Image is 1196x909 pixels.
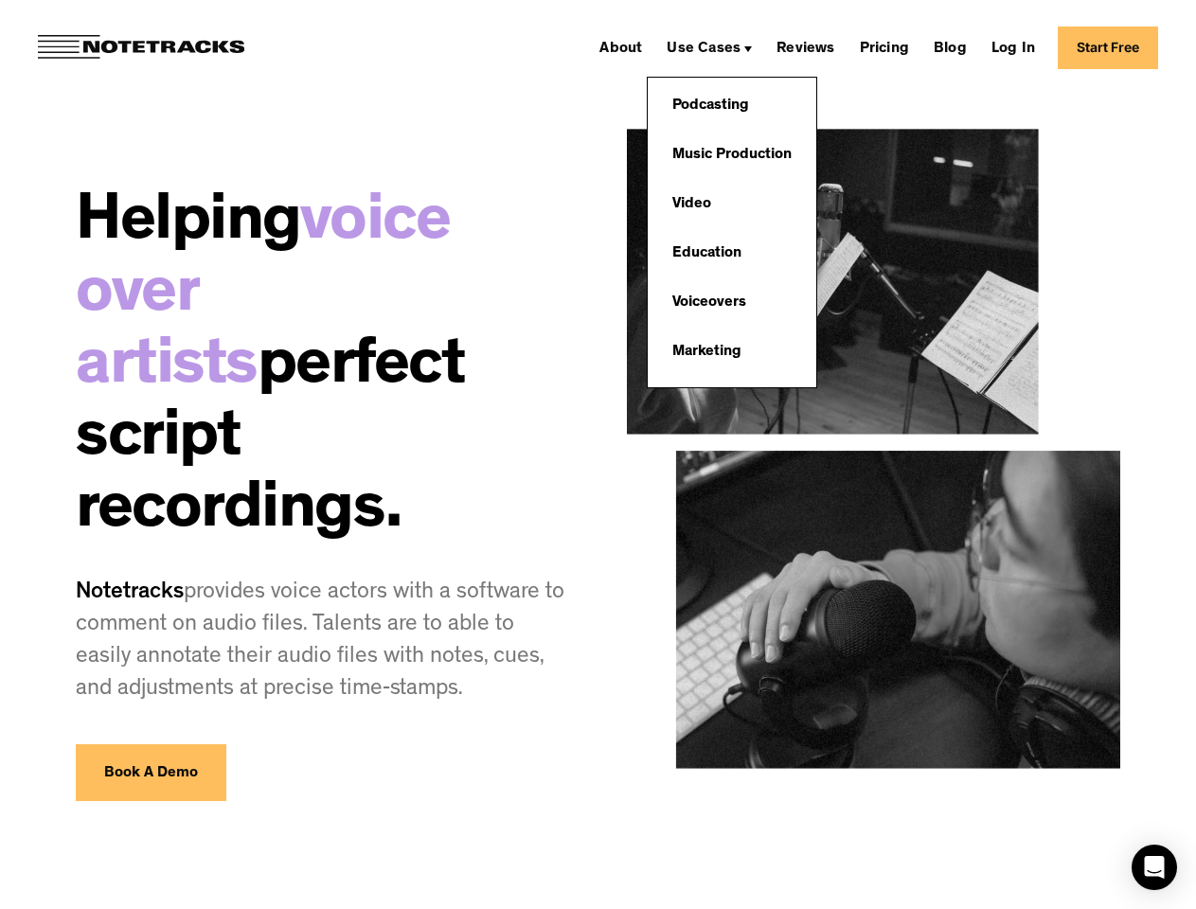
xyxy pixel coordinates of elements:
[1132,845,1177,890] div: Open Intercom Messenger
[663,333,751,371] a: Marketing
[926,32,974,62] a: Blog
[592,32,650,62] a: About
[663,284,756,322] a: Voiceovers
[984,32,1043,62] a: Log In
[76,189,570,549] h2: Helping perfect script recordings.
[659,32,759,62] div: Use Cases
[663,87,759,125] a: Podcasting
[852,32,917,62] a: Pricing
[663,186,721,223] a: Video
[769,32,842,62] a: Reviews
[647,62,817,388] nav: Use Cases
[76,192,450,402] span: voice over artists
[663,136,801,174] a: Music Production
[663,235,751,273] a: Education
[76,578,570,706] p: provides voice actors with a software to comment on audio files. Talents are to able to easily an...
[667,42,741,57] div: Use Cases
[1058,27,1158,69] a: Start Free
[76,582,184,605] span: Notetracks
[76,744,226,801] a: Book A Demo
